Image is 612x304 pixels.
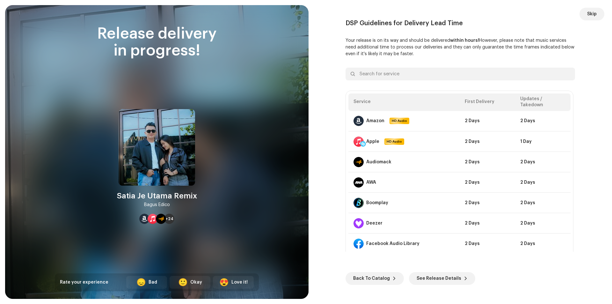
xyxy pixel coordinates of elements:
[190,279,202,286] div: Okay
[231,279,248,286] div: Love it!
[515,234,571,254] td: 2 Days
[460,213,515,234] td: 2 Days
[460,172,515,193] td: 2 Days
[450,38,479,43] b: within hours!
[515,93,571,111] th: Updates / Takedown
[366,241,419,246] div: Facebook Audio Library
[119,109,195,186] img: 87db0997-cf57-4dc1-bc54-6b2bc699a1c4
[366,221,382,226] div: Deezer
[460,193,515,213] td: 2 Days
[117,191,197,201] div: Satia Je Utama Remix
[219,278,229,286] div: 😍
[353,272,390,285] span: Back To Catalog
[460,234,515,254] td: 2 Days
[178,278,188,286] div: 🙂
[515,213,571,234] td: 2 Days
[460,111,515,131] td: 2 Days
[587,8,597,20] span: Skip
[346,68,575,80] input: Search for service
[409,272,475,285] button: See Release Details
[346,37,575,57] p: Your release is on its way and should be delivered However, please note that music services need ...
[346,19,575,27] div: DSP Guidelines for Delivery Lead Time
[348,93,460,111] th: Service
[366,200,388,205] div: Boomplay
[460,152,515,172] td: 2 Days
[346,272,404,285] button: Back To Catalog
[165,216,173,221] span: +24
[144,201,170,209] div: Bagus Edico
[417,272,461,285] span: See Release Details
[579,8,604,20] button: Skip
[515,131,571,152] td: 1 Day
[136,278,146,286] div: 😞
[55,26,259,59] div: Release delivery in progress!
[460,131,515,152] td: 2 Days
[149,279,157,286] div: Bad
[60,280,108,285] span: Rate your experience
[366,139,379,144] div: Apple
[366,159,391,165] div: Audiomack
[385,139,404,144] span: HD Audio
[515,172,571,193] td: 2 Days
[515,193,571,213] td: 2 Days
[366,118,384,123] div: Amazon
[460,93,515,111] th: First Delivery
[366,180,376,185] div: AWA
[515,111,571,131] td: 2 Days
[390,118,409,123] span: HD Audio
[515,152,571,172] td: 2 Days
